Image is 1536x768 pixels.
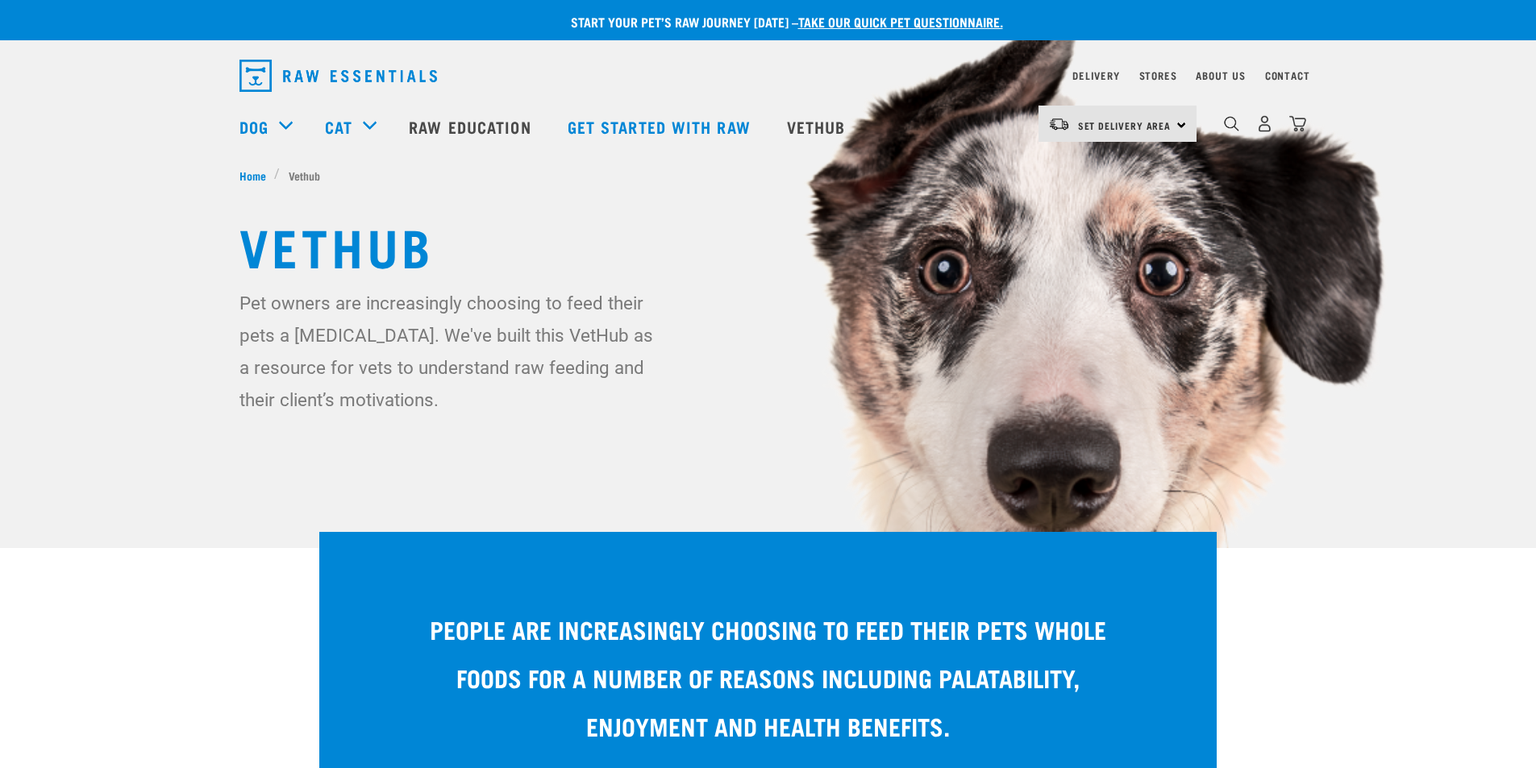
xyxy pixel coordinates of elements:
a: take our quick pet questionnaire. [798,18,1003,25]
span: Home [239,167,266,184]
img: home-icon-1@2x.png [1224,116,1239,131]
img: home-icon@2x.png [1289,115,1306,132]
img: van-moving.png [1048,117,1070,131]
nav: breadcrumbs [239,167,1297,184]
img: user.png [1256,115,1273,132]
a: Stores [1139,73,1177,78]
a: Delivery [1072,73,1119,78]
a: About Us [1196,73,1245,78]
p: Pet owners are increasingly choosing to feed their pets a [MEDICAL_DATA]. We've built this VetHub... [239,287,663,416]
a: Home [239,167,275,184]
img: Raw Essentials Logo [239,60,437,92]
a: Contact [1265,73,1310,78]
nav: dropdown navigation [227,53,1310,98]
a: Cat [325,114,352,139]
a: Get started with Raw [552,94,771,159]
a: Dog [239,114,268,139]
span: Set Delivery Area [1078,122,1172,128]
a: Raw Education [393,94,551,159]
p: People are increasingly choosing to feed their pets whole foods for a number of reasons including... [416,604,1120,749]
a: Vethub [771,94,866,159]
h1: Vethub [239,216,1297,274]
